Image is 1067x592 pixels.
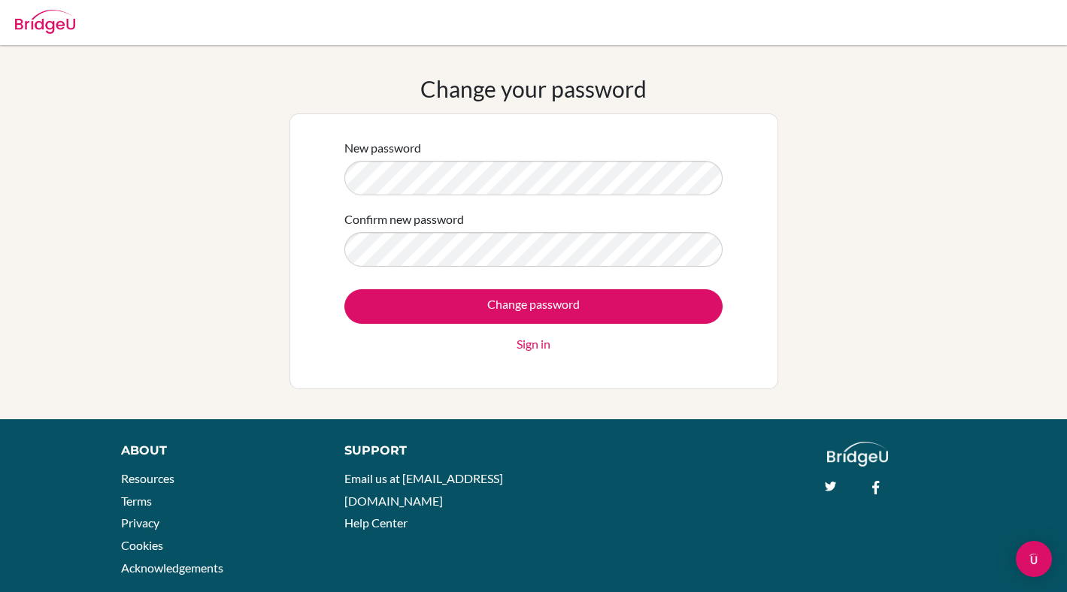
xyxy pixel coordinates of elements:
a: Sign in [517,335,550,353]
label: New password [344,139,421,157]
a: Email us at [EMAIL_ADDRESS][DOMAIN_NAME] [344,471,503,508]
a: Cookies [121,538,163,552]
img: logo_white@2x-f4f0deed5e89b7ecb1c2cc34c3e3d731f90f0f143d5ea2071677605dd97b5244.png [827,442,888,467]
a: Acknowledgements [121,560,223,575]
a: Help Center [344,515,408,530]
div: About [121,442,311,460]
img: Bridge-U [15,10,75,34]
div: Support [344,442,519,460]
a: Resources [121,471,174,485]
div: Open Intercom Messenger [1016,541,1052,577]
a: Terms [121,494,152,508]
label: Confirm new password [344,210,464,228]
h1: Change your password [420,75,647,102]
input: Change password [344,289,723,324]
a: Privacy [121,515,159,530]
